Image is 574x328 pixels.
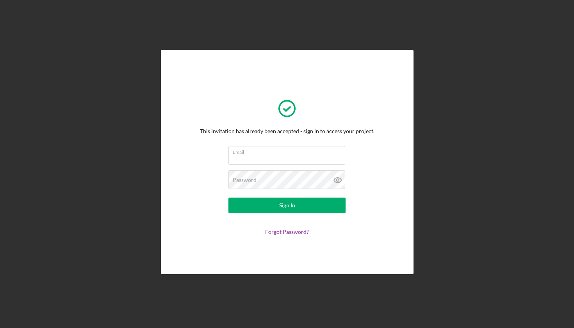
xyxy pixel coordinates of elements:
button: Sign In [228,198,346,213]
div: Sign In [279,198,295,213]
a: Forgot Password? [265,228,309,235]
label: Password [233,177,257,183]
div: This invitation has already been accepted - sign in to access your project. [200,128,374,134]
label: Email [233,146,345,155]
